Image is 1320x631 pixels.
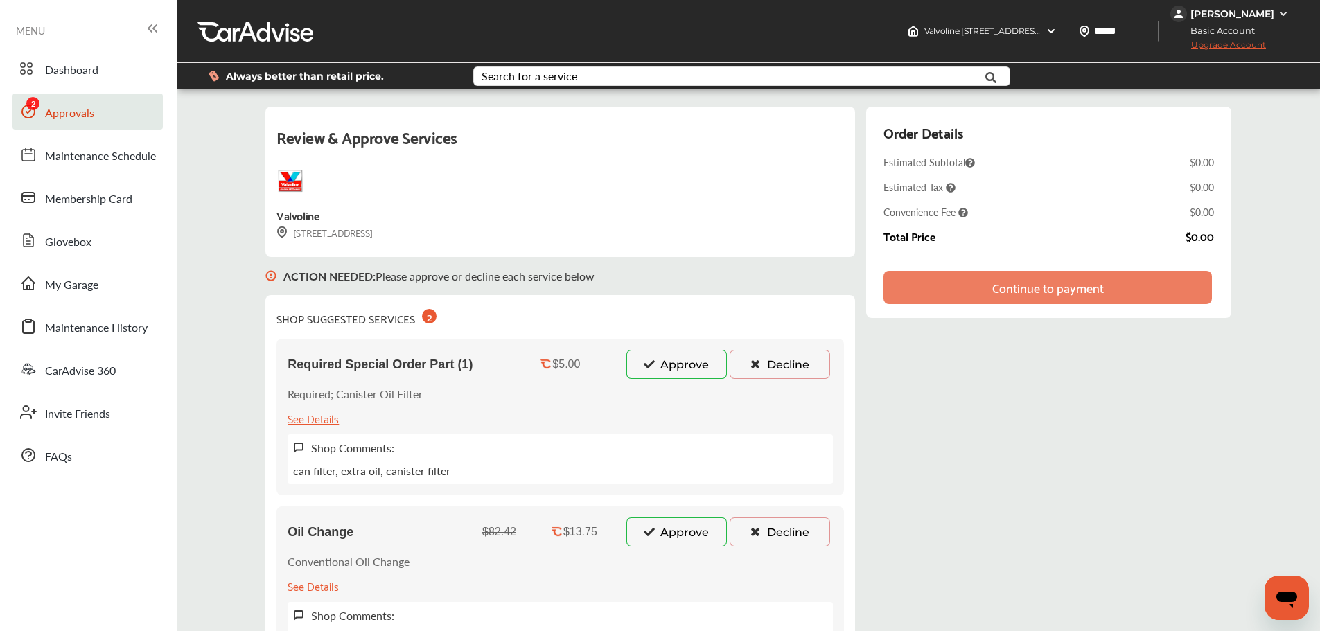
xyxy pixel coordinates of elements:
button: Decline [730,517,830,546]
a: Maintenance History [12,308,163,344]
span: Required Special Order Part (1) [288,357,473,372]
label: Shop Comments: [311,607,394,623]
div: Valvoline [276,206,319,224]
button: Approve [626,350,727,379]
img: svg+xml;base64,PHN2ZyB3aWR0aD0iMTYiIGhlaWdodD0iMTciIHZpZXdCb3g9IjAgMCAxNiAxNyIgZmlsbD0ibm9uZSIgeG... [293,610,304,621]
p: Conventional Oil Change [288,553,410,569]
div: Continue to payment [992,281,1104,294]
span: Oil Change [288,525,353,540]
p: Please approve or decline each service below [283,268,595,284]
span: Upgrade Account [1170,39,1266,57]
div: Order Details [883,121,963,144]
span: Estimated Tax [883,180,956,194]
span: FAQs [45,448,72,466]
img: header-home-logo.8d720a4f.svg [908,26,919,37]
a: Dashboard [12,51,163,87]
span: CarAdvise 360 [45,362,116,380]
span: Always better than retail price. [226,71,384,81]
span: Maintenance History [45,319,148,337]
b: ACTION NEEDED : [283,268,376,284]
div: 2 [422,309,437,323]
img: dollor_label_vector.a70140d1.svg [209,70,219,82]
div: $0.00 [1190,180,1214,194]
a: Maintenance Schedule [12,136,163,172]
img: svg+xml;base64,PHN2ZyB3aWR0aD0iMTYiIGhlaWdodD0iMTciIHZpZXdCb3g9IjAgMCAxNiAxNyIgZmlsbD0ibm9uZSIgeG... [276,226,288,238]
div: $0.00 [1190,205,1214,219]
div: Search for a service [482,71,577,82]
span: MENU [16,25,45,36]
a: FAQs [12,437,163,473]
label: Shop Comments: [311,440,394,456]
span: Membership Card [45,190,132,208]
span: Maintenance Schedule [45,148,156,166]
span: Convenience Fee [883,205,968,219]
div: $13.75 [563,526,597,538]
span: My Garage [45,276,98,294]
div: See Details [288,576,339,595]
img: header-down-arrow.9dd2ce7d.svg [1046,26,1057,37]
span: Estimated Subtotal [883,155,975,169]
div: $0.00 [1186,230,1214,242]
img: svg+xml;base64,PHN2ZyB3aWR0aD0iMTYiIGhlaWdodD0iMTciIHZpZXdCb3g9IjAgMCAxNiAxNyIgZmlsbD0ibm9uZSIgeG... [265,257,276,295]
div: [PERSON_NAME] [1190,8,1274,20]
button: Approve [626,517,727,546]
div: Total Price [883,230,935,242]
a: Invite Friends [12,394,163,430]
div: SHOP SUGGESTED SERVICES [276,306,437,328]
iframe: Button to launch messaging window [1265,576,1309,620]
a: My Garage [12,265,163,301]
img: WGsFRI8htEPBVLJbROoPRyZpYNWhNONpIPPETTm6eUC0GeLEiAAAAAElFTkSuQmCC [1278,8,1289,19]
img: jVpblrzwTbfkPYzPPzSLxeg0AAAAASUVORK5CYII= [1170,6,1187,22]
a: Approvals [12,94,163,130]
div: $0.00 [1190,155,1214,169]
button: Decline [730,350,830,379]
div: $82.42 [482,526,516,538]
span: Valvoline , [STREET_ADDRESS] [GEOGRAPHIC_DATA] , CT 06851-4109 [924,26,1191,36]
a: CarAdvise 360 [12,351,163,387]
span: Approvals [45,105,94,123]
span: Glovebox [45,233,91,251]
img: location_vector.a44bc228.svg [1079,26,1090,37]
div: Review & Approve Services [276,123,844,167]
div: [STREET_ADDRESS] [276,224,373,240]
img: svg+xml;base64,PHN2ZyB3aWR0aD0iMTYiIGhlaWdodD0iMTciIHZpZXdCb3g9IjAgMCAxNiAxNyIgZmlsbD0ibm9uZSIgeG... [293,442,304,454]
span: Invite Friends [45,405,110,423]
span: Dashboard [45,62,98,80]
img: header-divider.bc55588e.svg [1158,21,1159,42]
p: Required; Canister Oil Filter [288,386,423,402]
a: Glovebox [12,222,163,258]
span: Basic Account [1172,24,1265,38]
img: logo-valvoline.png [276,167,304,195]
div: $5.00 [552,358,580,371]
div: See Details [288,409,339,427]
p: can filter, extra oil, canister filter [293,463,450,479]
a: Membership Card [12,179,163,215]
